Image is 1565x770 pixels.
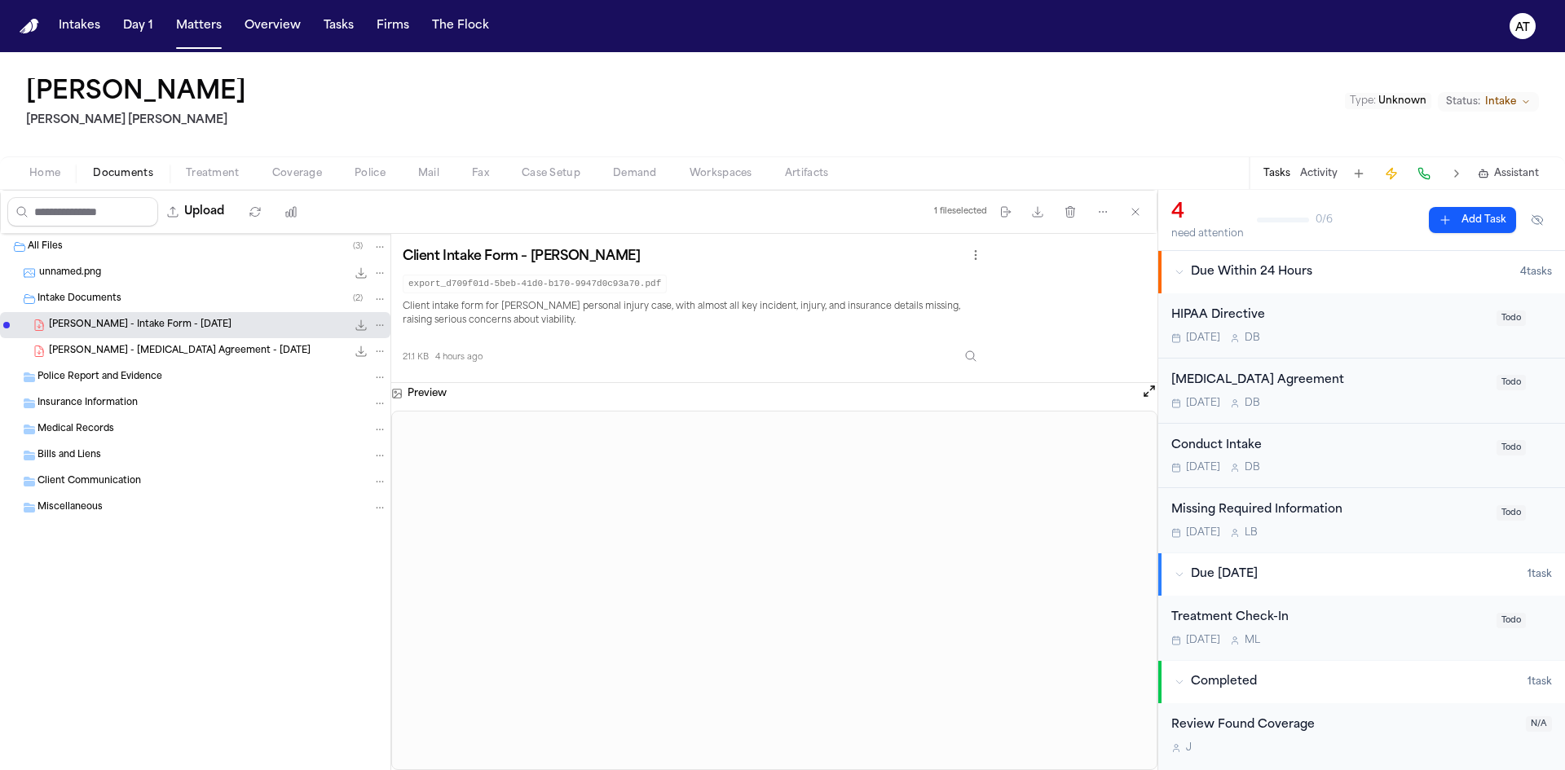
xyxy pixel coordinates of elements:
button: The Flock [425,11,496,41]
button: Make a Call [1413,162,1435,185]
span: [DATE] [1186,526,1220,539]
span: L B [1245,526,1258,539]
span: ( 3 ) [353,242,363,251]
span: Intake Documents [37,293,121,306]
iframe: G. Clifford - Intake Form - 8.22.25 [392,411,1157,769]
span: D B [1245,332,1260,345]
span: [DATE] [1186,397,1220,410]
div: Open task: HIPAA Directive [1158,293,1565,359]
button: Change status from Intake [1438,92,1539,112]
span: Todo [1497,613,1526,628]
div: HIPAA Directive [1171,306,1487,325]
span: 1 task [1528,675,1552,689]
button: Due [DATE]1task [1158,553,1565,596]
button: Add Task [1347,162,1370,185]
span: [DATE] [1186,634,1220,647]
button: Activity [1300,167,1338,180]
span: unnamed.png [39,266,101,280]
span: Todo [1497,310,1526,326]
div: Open task: Retainer Agreement [1158,359,1565,424]
button: Edit Type: Unknown [1345,93,1431,109]
div: Open task: Missing Required Information [1158,488,1565,552]
span: Fax [472,167,489,180]
span: Bills and Liens [37,449,101,463]
button: Open preview [1141,383,1157,404]
h2: [PERSON_NAME] [PERSON_NAME] [26,111,253,130]
span: 4 task s [1520,266,1552,279]
span: 4 hours ago [435,351,483,363]
p: Client intake form for [PERSON_NAME] personal injury case, with almost all key incident, injury, ... [403,300,985,329]
div: Treatment Check-In [1171,609,1487,627]
a: Firms [370,11,416,41]
span: Client Communication [37,475,141,489]
span: Todo [1497,505,1526,521]
span: 21.1 KB [403,351,429,363]
div: Open task: Conduct Intake [1158,424,1565,489]
button: Edit matter name [26,78,246,108]
span: Documents [93,167,153,180]
span: Workspaces [690,167,752,180]
span: Status: [1446,95,1480,108]
button: Assistant [1478,167,1539,180]
span: M L [1245,634,1260,647]
span: Completed [1191,674,1257,690]
span: N/A [1526,716,1552,732]
span: All Files [28,240,63,254]
span: Type : [1350,96,1376,106]
button: Tasks [1263,167,1290,180]
span: Case Setup [522,167,580,180]
button: Day 1 [117,11,160,41]
button: Download G. Clifford - Retainer Agreement - 8.22.25 [353,343,369,359]
span: Demand [613,167,657,180]
button: Overview [238,11,307,41]
span: Due Within 24 Hours [1191,264,1312,280]
button: Download G. Clifford - Intake Form - 8.22.25 [353,317,369,333]
span: Mail [418,167,439,180]
button: Completed1task [1158,661,1565,703]
div: Open task: Review Found Coverage [1158,703,1565,768]
input: Search files [7,197,158,227]
span: Todo [1497,375,1526,390]
h1: [PERSON_NAME] [26,78,246,108]
span: Artifacts [785,167,829,180]
span: Police Report and Evidence [37,371,162,385]
button: Add Task [1429,207,1516,233]
span: [PERSON_NAME] - Intake Form - [DATE] [49,319,231,332]
div: [MEDICAL_DATA] Agreement [1171,372,1487,390]
span: Home [29,167,60,180]
span: Due [DATE] [1191,566,1258,583]
div: Review Found Coverage [1171,716,1516,735]
span: Treatment [186,167,240,180]
span: Medical Records [37,423,114,437]
span: J [1186,741,1192,755]
img: Finch Logo [20,19,39,34]
button: Inspect [956,341,985,371]
a: Home [20,19,39,34]
div: Conduct Intake [1171,437,1487,455]
span: ( 2 ) [353,294,363,303]
span: D B [1245,397,1260,410]
span: Insurance Information [37,397,138,411]
button: Open preview [1141,383,1157,399]
span: Assistant [1494,167,1539,180]
h3: Preview [408,387,447,400]
span: Miscellaneous [37,501,103,515]
div: need attention [1171,227,1244,240]
span: [DATE] [1186,461,1220,474]
button: Download unnamed.png [353,265,369,281]
button: Matters [170,11,228,41]
span: [DATE] [1186,332,1220,345]
code: export_d709f01d-5beb-41d0-b170-9947d0c93a70.pdf [403,275,667,293]
button: Tasks [317,11,360,41]
button: Intakes [52,11,107,41]
div: Missing Required Information [1171,501,1487,520]
span: Todo [1497,440,1526,455]
span: 1 task [1528,568,1552,581]
span: Unknown [1378,96,1426,106]
div: 4 [1171,200,1244,226]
